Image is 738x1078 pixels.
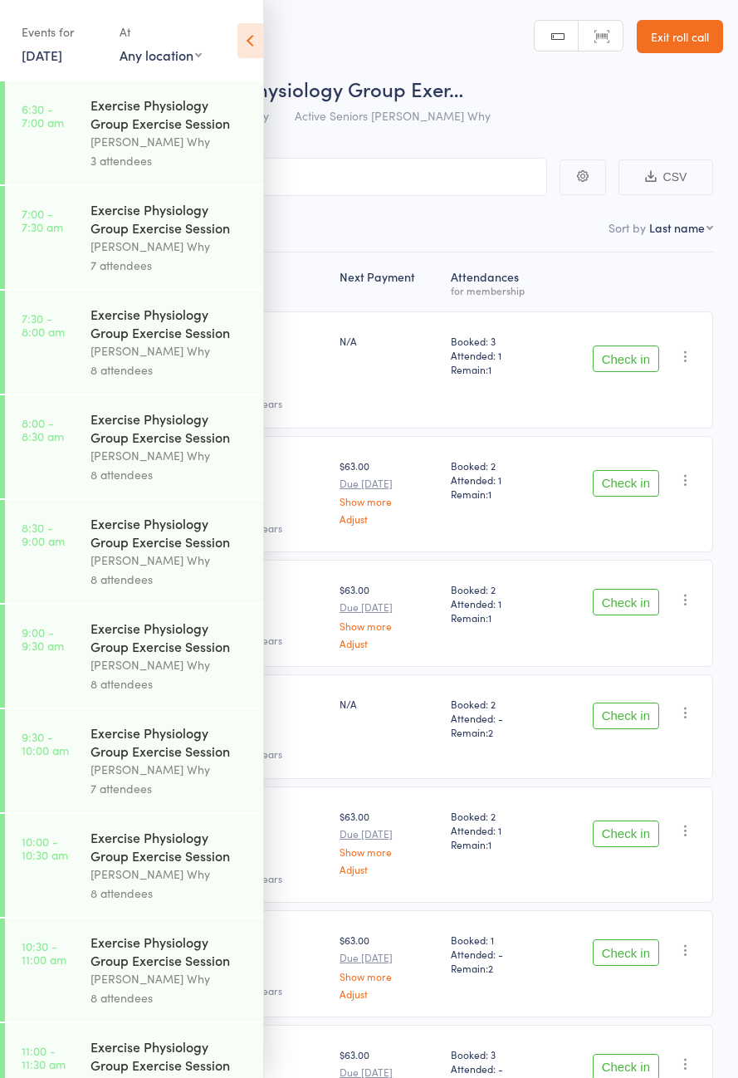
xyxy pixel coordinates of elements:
span: 1 [488,487,491,501]
div: Any location [120,46,202,64]
span: Remain: [451,961,547,975]
div: $63.00 [340,933,437,998]
time: 9:00 - 9:30 am [22,625,64,652]
div: for membership [451,285,547,296]
a: Adjust [340,988,437,999]
small: Due [DATE] [340,1066,437,1078]
a: Adjust [340,638,437,649]
button: Check in [593,703,659,729]
span: Booked: 2 [451,458,547,473]
div: Exercise Physiology Group Exercise Session [90,1037,249,1074]
button: Check in [593,470,659,497]
div: [PERSON_NAME] Why [90,969,249,988]
small: Due [DATE] [340,601,437,613]
div: Next Payment [333,260,444,304]
input: Search by name [25,158,547,196]
div: [PERSON_NAME] Why [90,551,249,570]
time: 7:00 - 7:30 am [22,207,63,233]
span: 2 [488,961,493,975]
button: CSV [618,159,713,195]
div: N/A [340,334,437,348]
time: 7:30 - 8:00 am [22,311,65,338]
div: $63.00 [340,809,437,875]
div: Exercise Physiology Group Exercise Session [90,305,249,341]
span: 2 [488,725,493,739]
button: Check in [593,939,659,966]
div: $63.00 [340,582,437,648]
div: Exercise Physiology Group Exercise Session [90,96,249,132]
div: Exercise Physiology Group Exercise Session [90,514,249,551]
span: Booked: 2 [451,809,547,823]
button: Check in [593,345,659,372]
span: Active Seniors [PERSON_NAME] Why [295,107,491,124]
small: Due [DATE] [340,952,437,963]
div: Atten­dances [444,260,554,304]
span: 1 [488,610,491,625]
div: $63.00 [340,458,437,524]
span: Attended: 1 [451,348,547,362]
div: N/A [340,697,437,711]
span: Attended: - [451,947,547,961]
div: 8 attendees [90,988,249,1007]
span: Remain: [451,362,547,376]
button: Check in [593,589,659,615]
small: Due [DATE] [340,478,437,489]
a: [DATE] [22,46,62,64]
div: 8 attendees [90,884,249,903]
div: [PERSON_NAME] Why [90,446,249,465]
a: 10:00 -10:30 amExercise Physiology Group Exercise Session[PERSON_NAME] Why8 attendees [5,814,263,917]
a: 6:30 -7:00 amExercise Physiology Group Exercise Session[PERSON_NAME] Why3 attendees [5,81,263,184]
span: Exercise Physiology Group Exer… [164,75,463,102]
div: 7 attendees [90,256,249,275]
span: 1 [488,837,491,851]
a: 8:30 -9:00 amExercise Physiology Group Exercise Session[PERSON_NAME] Why8 attendees [5,500,263,603]
div: Exercise Physiology Group Exercise Session [90,933,249,969]
a: 7:30 -8:00 amExercise Physiology Group Exercise Session[PERSON_NAME] Why8 attendees [5,291,263,394]
div: Last name [649,219,705,236]
span: Booked: 2 [451,697,547,711]
span: Booked: 3 [451,334,547,348]
div: 3 attendees [90,151,249,170]
div: 8 attendees [90,465,249,484]
time: 8:00 - 8:30 am [22,416,64,443]
a: Show more [340,620,437,631]
a: Show more [340,971,437,982]
label: Sort by [608,219,646,236]
div: Exercise Physiology Group Exercise Session [90,200,249,237]
span: Booked: 1 [451,933,547,947]
span: Remain: [451,837,547,851]
div: 8 attendees [90,360,249,380]
time: 6:30 - 7:00 am [22,102,64,129]
a: 10:30 -11:00 amExercise Physiology Group Exercise Session[PERSON_NAME] Why8 attendees [5,919,263,1022]
button: Check in [593,821,659,847]
a: Exit roll call [637,20,723,53]
div: [PERSON_NAME] Why [90,341,249,360]
span: Remain: [451,487,547,501]
div: At [120,18,202,46]
time: 10:00 - 10:30 am [22,835,68,861]
a: Adjust [340,513,437,524]
div: 8 attendees [90,570,249,589]
div: Exercise Physiology Group Exercise Session [90,828,249,865]
time: 9:30 - 10:00 am [22,730,69,757]
a: Show more [340,496,437,507]
a: Show more [340,846,437,857]
time: 10:30 - 11:00 am [22,939,66,966]
div: [PERSON_NAME] Why [90,237,249,256]
time: 8:30 - 9:00 am [22,521,65,547]
span: 1 [488,362,491,376]
span: Attended: - [451,711,547,725]
small: Due [DATE] [340,828,437,840]
span: Attended: 1 [451,596,547,610]
div: [PERSON_NAME] Why [90,655,249,674]
div: 8 attendees [90,674,249,693]
a: 9:00 -9:30 amExercise Physiology Group Exercise Session[PERSON_NAME] Why8 attendees [5,605,263,708]
span: Booked: 2 [451,582,547,596]
div: [PERSON_NAME] Why [90,132,249,151]
a: 9:30 -10:00 amExercise Physiology Group Exercise Session[PERSON_NAME] Why7 attendees [5,709,263,812]
span: Attended: 1 [451,823,547,837]
a: Adjust [340,864,437,875]
div: Exercise Physiology Group Exercise Session [90,619,249,655]
span: Remain: [451,610,547,625]
div: Exercise Physiology Group Exercise Session [90,723,249,760]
